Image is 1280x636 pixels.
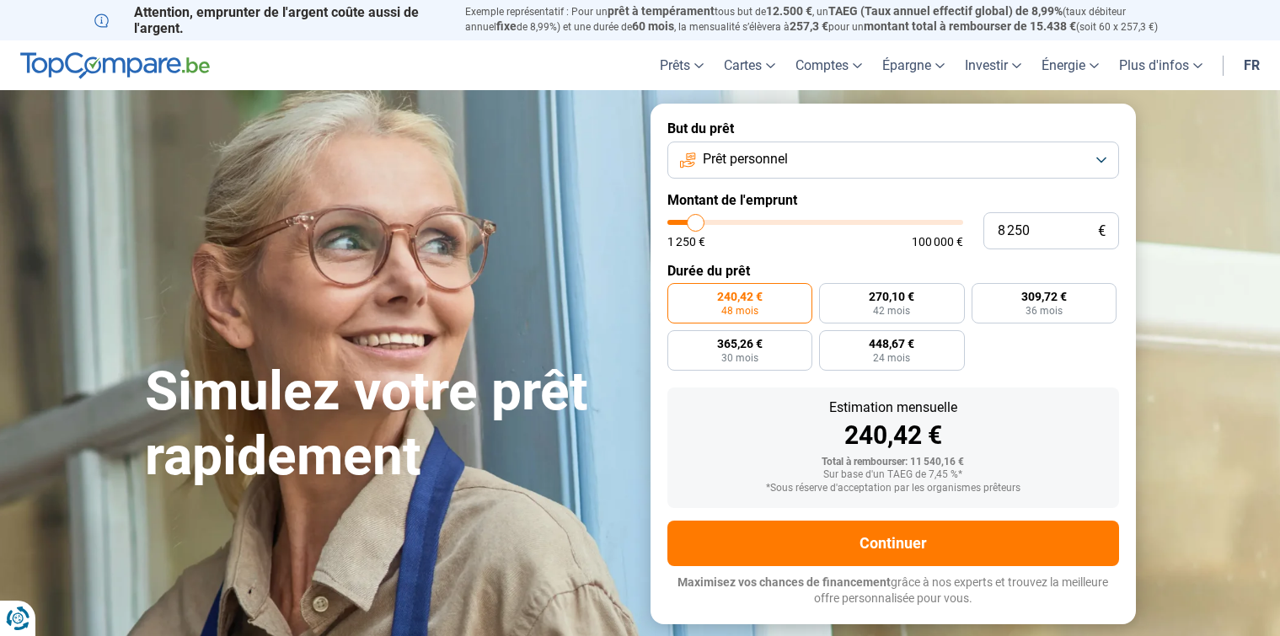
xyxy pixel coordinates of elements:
[632,19,674,33] span: 60 mois
[790,19,828,33] span: 257,3 €
[873,306,910,316] span: 42 mois
[717,338,763,350] span: 365,26 €
[465,4,1186,35] p: Exemple représentatif : Pour un tous but de , un (taux débiteur annuel de 8,99%) et une durée de ...
[785,40,872,90] a: Comptes
[681,401,1106,414] div: Estimation mensuelle
[828,4,1063,18] span: TAEG (Taux annuel effectif global) de 8,99%
[20,52,210,79] img: TopCompare
[1031,40,1109,90] a: Énergie
[650,40,714,90] a: Prêts
[869,291,914,302] span: 270,10 €
[955,40,1031,90] a: Investir
[1234,40,1270,90] a: fr
[1026,306,1063,316] span: 36 mois
[1109,40,1213,90] a: Plus d'infos
[1021,291,1067,302] span: 309,72 €
[94,4,445,36] p: Attention, emprunter de l'argent coûte aussi de l'argent.
[717,291,763,302] span: 240,42 €
[681,469,1106,481] div: Sur base d'un TAEG de 7,45 %*
[667,120,1119,136] label: But du prêt
[681,483,1106,494] div: *Sous réserve d'acceptation par les organismes prêteurs
[667,142,1119,179] button: Prêt personnel
[912,236,963,248] span: 100 000 €
[496,19,517,33] span: fixe
[667,263,1119,279] label: Durée du prêt
[721,306,758,316] span: 48 mois
[677,575,891,589] span: Maximisez vos chances de financement
[667,575,1119,607] p: grâce à nos experts et trouvez la meilleure offre personnalisée pour vous.
[1098,224,1106,238] span: €
[714,40,785,90] a: Cartes
[667,236,705,248] span: 1 250 €
[864,19,1076,33] span: montant total à rembourser de 15.438 €
[872,40,955,90] a: Épargne
[873,353,910,363] span: 24 mois
[145,360,630,489] h1: Simulez votre prêt rapidement
[681,423,1106,448] div: 240,42 €
[869,338,914,350] span: 448,67 €
[667,521,1119,566] button: Continuer
[608,4,715,18] span: prêt à tempérament
[667,192,1119,208] label: Montant de l'emprunt
[721,353,758,363] span: 30 mois
[703,150,788,168] span: Prêt personnel
[681,457,1106,468] div: Total à rembourser: 11 540,16 €
[766,4,812,18] span: 12.500 €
